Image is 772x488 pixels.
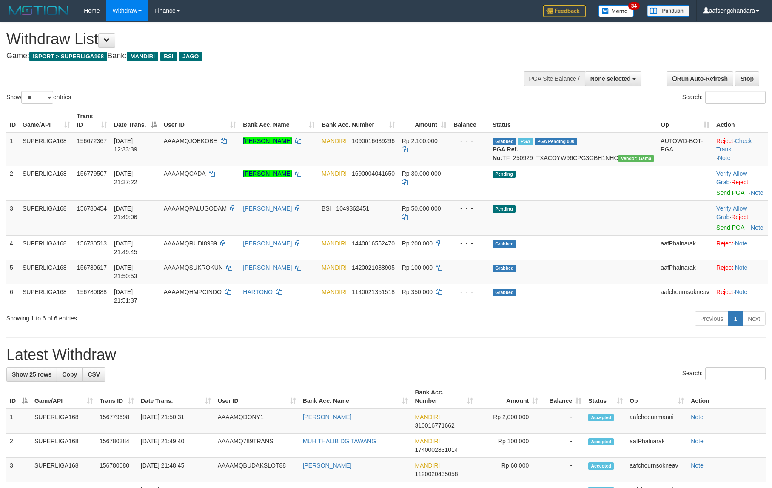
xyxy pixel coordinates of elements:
[352,264,395,271] span: Copy 1420021038905 to clipboard
[322,170,347,177] span: MANDIRI
[476,385,541,409] th: Amount: activate to sort column ascending
[6,434,31,458] td: 2
[657,284,713,308] td: aafchournsokneav
[352,137,395,144] span: Copy 1090016639296 to clipboard
[6,235,19,260] td: 4
[31,409,96,434] td: SUPERLIGA168
[179,52,202,61] span: JAGO
[402,288,433,295] span: Rp 350.000
[160,108,240,133] th: User ID: activate to sort column ascending
[322,137,347,144] span: MANDIRI
[114,137,137,153] span: [DATE] 12:33:39
[19,284,74,308] td: SUPERLIGA168
[243,264,292,271] a: [PERSON_NAME]
[96,385,137,409] th: Trans ID: activate to sort column ascending
[12,371,51,378] span: Show 25 rows
[411,385,476,409] th: Bank Acc. Number: activate to sort column ascending
[164,288,222,295] span: AAAAMQHMPCINDO
[243,240,292,247] a: [PERSON_NAME]
[415,446,458,453] span: Copy 1740002831014 to clipboard
[682,367,766,380] label: Search:
[6,200,19,235] td: 3
[716,205,747,220] span: ·
[96,458,137,482] td: 156780080
[735,264,748,271] a: Note
[493,265,516,272] span: Grabbed
[303,414,352,420] a: [PERSON_NAME]
[524,71,585,86] div: PGA Site Balance /
[626,385,687,409] th: Op: activate to sort column ascending
[19,235,74,260] td: SUPERLIGA168
[6,284,19,308] td: 6
[657,133,713,166] td: AUTOWD-BOT-PGA
[164,137,217,144] span: AAAAMQJOEKOBE
[415,414,440,420] span: MANDIRI
[541,385,585,409] th: Balance: activate to sort column ascending
[214,385,299,409] th: User ID: activate to sort column ascending
[682,91,766,104] label: Search:
[493,205,516,213] span: Pending
[716,170,747,185] a: Allow Grab
[77,170,107,177] span: 156779507
[476,409,541,434] td: Rp 2,000,000
[137,385,214,409] th: Date Trans.: activate to sort column ascending
[127,52,158,61] span: MANDIRI
[713,260,768,284] td: ·
[453,204,486,213] div: - - -
[303,438,376,445] a: MUH THALIB DG TAWANG
[322,288,347,295] span: MANDIRI
[751,189,763,196] a: Note
[731,179,748,185] a: Reject
[31,434,96,458] td: SUPERLIGA168
[352,288,395,295] span: Copy 1140021351518 to clipboard
[57,367,83,382] a: Copy
[585,385,626,409] th: Status: activate to sort column ascending
[299,385,412,409] th: Bank Acc. Name: activate to sort column ascending
[111,108,160,133] th: Date Trans.: activate to sort column descending
[691,462,704,469] a: Note
[402,264,433,271] span: Rp 100.000
[695,311,729,326] a: Previous
[453,263,486,272] div: - - -
[243,288,273,295] a: HARTONO
[450,108,489,133] th: Balance
[96,434,137,458] td: 156780384
[402,137,438,144] span: Rp 2.100.000
[114,288,137,304] span: [DATE] 21:51:37
[493,138,516,145] span: Grabbed
[731,214,748,220] a: Reject
[751,224,763,231] a: Note
[716,137,752,153] a: Check Trans
[114,240,137,255] span: [DATE] 21:49:45
[352,240,395,247] span: Copy 1440016552470 to clipboard
[318,108,399,133] th: Bank Acc. Number: activate to sort column ascending
[716,170,747,185] span: ·
[618,155,654,162] span: Vendor URL: https://trx31.1velocity.biz
[735,288,748,295] a: Note
[21,91,53,104] select: Showentries
[82,367,105,382] a: CSV
[164,264,223,271] span: AAAAMQSUKROKUN
[137,434,214,458] td: [DATE] 21:49:40
[137,458,214,482] td: [DATE] 21:48:45
[735,71,759,86] a: Stop
[728,311,743,326] a: 1
[453,288,486,296] div: - - -
[493,240,516,248] span: Grabbed
[77,205,107,212] span: 156780454
[239,108,318,133] th: Bank Acc. Name: activate to sort column ascending
[489,133,657,166] td: TF_250929_TXACOYW96CPG3GBH1NHC
[243,137,292,144] a: [PERSON_NAME]
[399,108,450,133] th: Amount: activate to sort column ascending
[687,385,766,409] th: Action
[716,205,747,220] a: Allow Grab
[77,288,107,295] span: 156780688
[352,170,395,177] span: Copy 1690004041650 to clipboard
[541,409,585,434] td: -
[322,240,347,247] span: MANDIRI
[77,137,107,144] span: 156672367
[19,133,74,166] td: SUPERLIGA168
[6,166,19,200] td: 2
[137,409,214,434] td: [DATE] 21:50:31
[518,138,533,145] span: Marked by aafsengchandara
